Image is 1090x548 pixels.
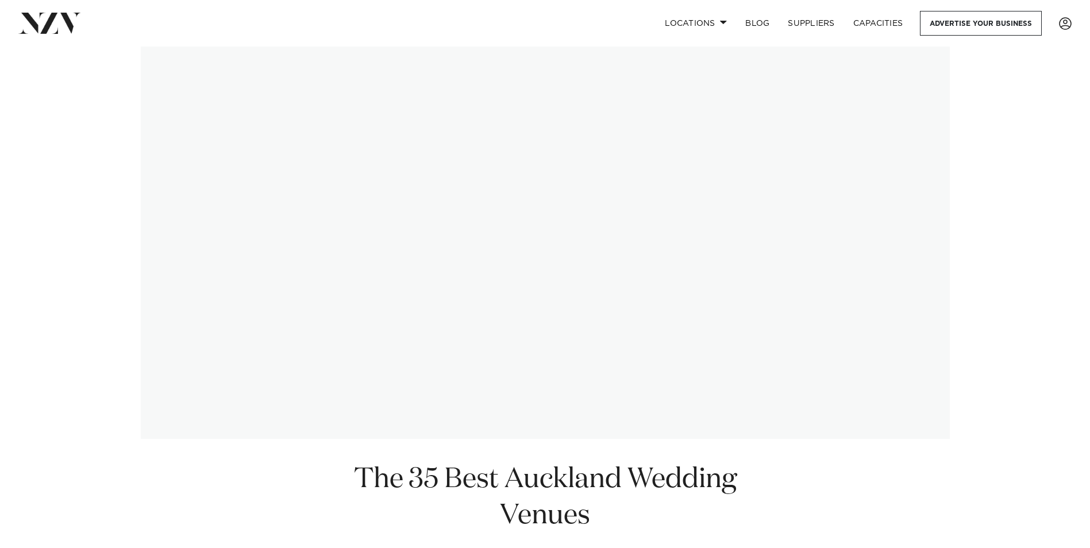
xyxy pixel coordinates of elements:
a: SUPPLIERS [779,11,844,36]
a: Advertise your business [920,11,1042,36]
a: Capacities [844,11,912,36]
a: BLOG [736,11,779,36]
h1: The 35 Best Auckland Wedding Venues [349,462,742,534]
img: nzv-logo.png [18,13,81,33]
a: Locations [656,11,736,36]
